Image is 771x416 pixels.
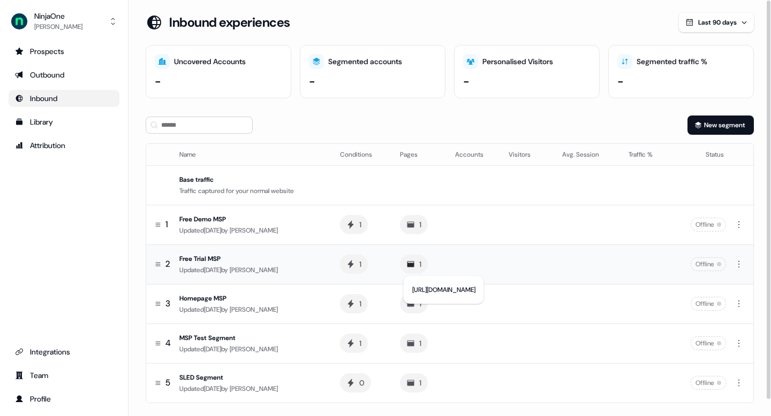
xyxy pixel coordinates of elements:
div: Traffic captured for your normal website [179,186,323,196]
div: NinjaOne [34,11,82,21]
button: New segment [687,115,754,135]
div: Personalised Visitors [482,56,553,67]
span: 3 [165,298,170,310]
div: Updated [DATE] by [179,344,323,355]
h3: Inbound experiences [169,14,290,30]
span: [PERSON_NAME] [230,266,278,274]
a: Go to integrations [9,343,119,360]
div: - [617,73,624,89]
button: 1 [400,215,428,234]
div: Offline [691,297,726,311]
div: Team [15,370,113,381]
th: Name [175,144,331,165]
button: 1 [400,294,428,313]
div: 1 [359,219,361,230]
span: [PERSON_NAME] [230,305,278,314]
button: 1 [340,215,368,234]
div: 0 [359,378,365,388]
div: Updated [DATE] by [179,304,323,315]
span: [PERSON_NAME] [230,384,278,393]
button: 1 [400,334,428,353]
span: 4 [165,337,171,349]
a: Go to team [9,367,119,384]
div: Offline [691,218,726,232]
a: Go to Inbound [9,90,119,107]
button: NinjaOne[PERSON_NAME] [9,9,119,34]
span: Last 90 days [698,18,737,27]
div: 1 [419,378,421,388]
div: Offline [691,257,726,271]
th: Accounts [447,144,500,165]
div: Status [679,149,724,160]
div: 1 [359,338,361,349]
th: Avg. Session [554,144,620,165]
div: Free Demo MSP [179,214,323,225]
button: 1 [340,294,368,313]
div: 1 [419,219,421,230]
div: - [309,73,315,89]
button: 1 [400,255,428,274]
div: Inbound [15,93,113,104]
th: Traffic % [620,144,670,165]
span: [PERSON_NAME] [230,345,278,353]
div: Uncovered Accounts [174,56,246,67]
div: Library [15,117,113,127]
div: Homepage MSP [179,293,323,304]
div: 1 [359,298,361,309]
div: 1 [419,338,421,349]
th: Pages [391,144,447,165]
div: Base traffic [179,174,323,185]
a: Go to templates [9,113,119,130]
div: Offline [691,376,726,390]
div: Updated [DATE] by [179,383,323,394]
div: - [463,73,470,89]
th: Conditions [331,144,392,165]
div: 1 [419,298,421,309]
a: Go to outbound experience [9,66,119,83]
div: - [155,73,161,89]
div: Profile [15,394,113,404]
a: Go to attribution [9,137,119,154]
div: Prospects [15,46,113,57]
div: Segmented accounts [328,56,402,67]
span: 1 [165,219,168,230]
div: Free Trial MSP [179,253,323,264]
button: Last 90 days [679,13,754,32]
div: Updated [DATE] by [179,265,323,275]
div: Updated [DATE] by [179,225,323,236]
th: Visitors [500,144,554,165]
div: 1 [419,259,421,269]
button: 1 [340,255,368,274]
span: [PERSON_NAME] [230,226,278,235]
li: [URL][DOMAIN_NAME] [412,284,475,295]
div: [PERSON_NAME] [34,21,82,32]
a: Go to prospects [9,43,119,60]
div: SLED Segment [179,372,323,383]
button: 1 [340,334,368,353]
button: 1 [400,373,428,392]
div: Segmented traffic % [637,56,707,67]
div: Integrations [15,346,113,357]
div: MSP Test Segment [179,333,323,343]
div: Outbound [15,70,113,80]
span: 2 [165,258,170,270]
div: 1 [359,259,361,269]
a: Go to profile [9,390,119,407]
span: 5 [165,377,170,389]
div: Attribution [15,140,113,151]
div: Offline [691,336,726,350]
